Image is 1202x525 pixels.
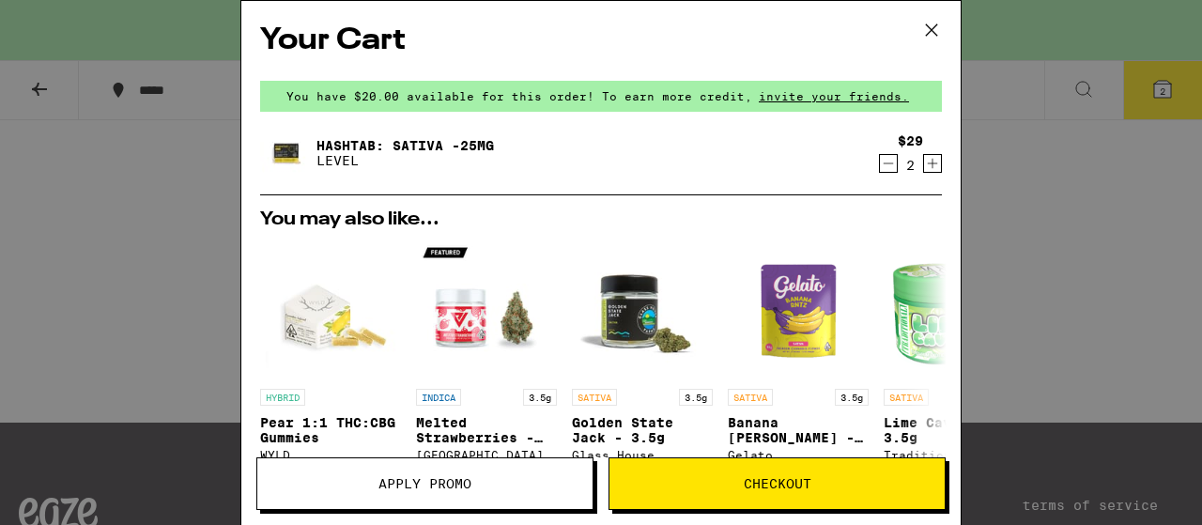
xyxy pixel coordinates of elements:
a: Open page for Pear 1:1 THC:CBG Gummies from WYLD [260,239,401,487]
div: 2 [898,158,923,173]
p: SATIVA [572,389,617,406]
img: WYLD - Pear 1:1 THC:CBG Gummies [260,239,401,379]
button: Decrement [879,154,898,173]
p: Golden State Jack - 3.5g [572,415,713,445]
button: Checkout [609,457,946,510]
img: Gelato - Banana Runtz - 3.5g [728,239,869,379]
p: Lime Caviar - 3.5g [884,415,1025,445]
span: invite your friends. [752,90,916,102]
span: Apply Promo [378,477,471,490]
div: You have $20.00 available for this order! To earn more credit,invite your friends. [260,81,942,112]
div: WYLD [260,449,401,461]
button: Apply Promo [256,457,593,510]
a: Open page for Golden State Jack - 3.5g from Glass House [572,239,713,487]
a: Open page for Lime Caviar - 3.5g from Traditional [884,239,1025,487]
img: Ember Valley - Melted Strawberries - 3.5g [416,239,557,379]
div: [GEOGRAPHIC_DATA] [416,449,557,461]
h2: Your Cart [260,20,942,62]
a: Hashtab: Sativa -25mg [316,138,494,153]
p: 3.5g [523,389,557,406]
p: 3.5g [835,389,869,406]
p: Banana [PERSON_NAME] - 3.5g [728,415,869,445]
span: Hi. Need any help? [11,13,135,28]
img: Traditional - Lime Caviar - 3.5g [884,239,1025,379]
div: $29 [898,133,923,148]
div: Traditional [884,449,1025,461]
a: Open page for Melted Strawberries - 3.5g from Ember Valley [416,239,557,487]
p: LEVEL [316,153,494,168]
h2: You may also like... [260,210,942,229]
p: Melted Strawberries - 3.5g [416,415,557,445]
a: Open page for Banana Runtz - 3.5g from Gelato [728,239,869,487]
p: 3.5g [679,389,713,406]
div: Gelato [728,449,869,461]
p: SATIVA [728,389,773,406]
button: Increment [923,154,942,173]
p: INDICA [416,389,461,406]
span: You have $20.00 available for this order! To earn more credit, [286,90,752,102]
p: Pear 1:1 THC:CBG Gummies [260,415,401,445]
span: Checkout [744,477,811,490]
img: Hashtab: Sativa -25mg [260,127,313,179]
div: Glass House [572,449,713,461]
img: Glass House - Golden State Jack - 3.5g [572,239,713,379]
p: SATIVA [884,389,929,406]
